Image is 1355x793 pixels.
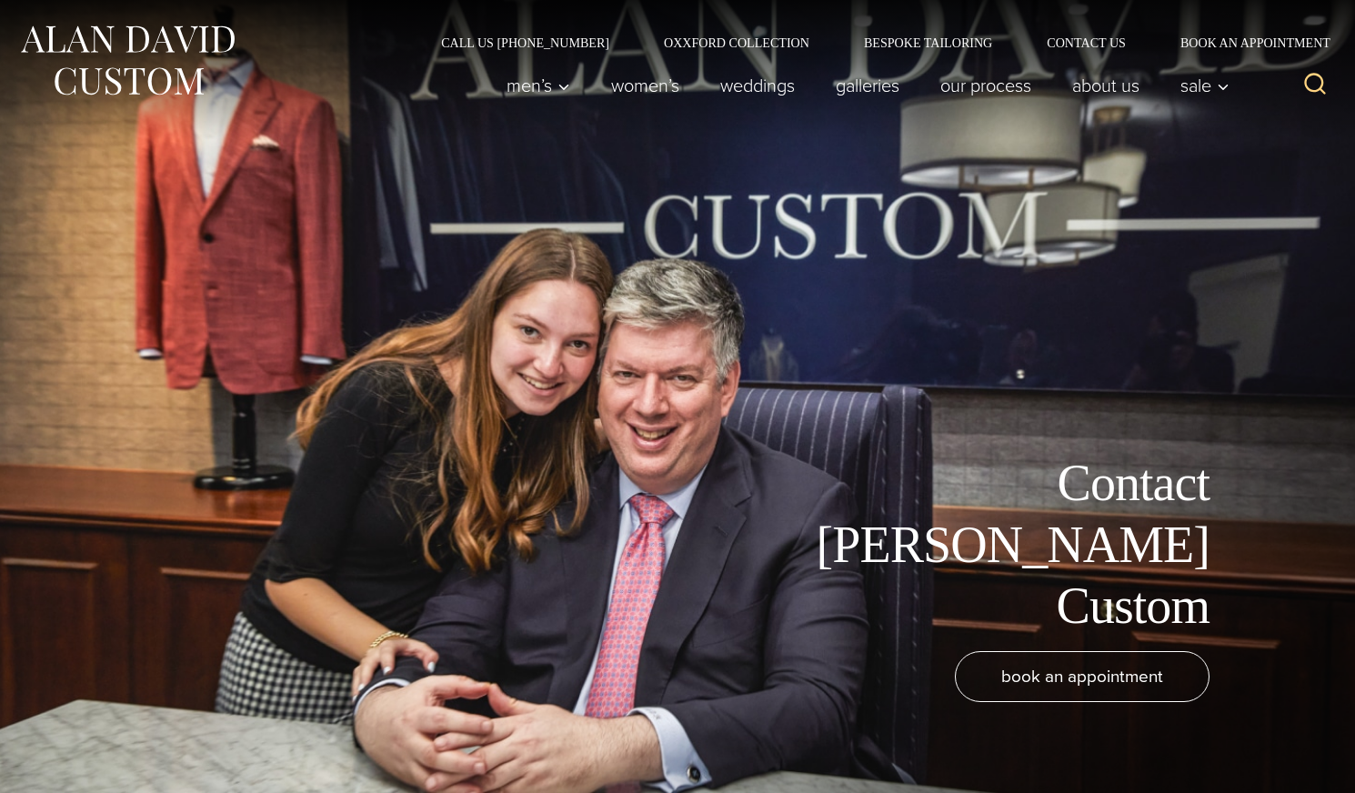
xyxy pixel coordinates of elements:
[18,20,236,101] img: Alan David Custom
[700,67,816,104] a: weddings
[1001,663,1163,689] span: book an appointment
[920,67,1052,104] a: Our Process
[591,67,700,104] a: Women’s
[1052,67,1160,104] a: About Us
[800,453,1209,637] h1: Contact [PERSON_NAME] Custom
[637,36,837,49] a: Oxxford Collection
[1293,64,1337,107] button: View Search Form
[1180,76,1230,95] span: Sale
[414,36,1337,49] nav: Secondary Navigation
[1153,36,1337,49] a: Book an Appointment
[816,67,920,104] a: Galleries
[837,36,1019,49] a: Bespoke Tailoring
[414,36,637,49] a: Call Us [PHONE_NUMBER]
[1019,36,1153,49] a: Contact Us
[507,76,570,95] span: Men’s
[955,651,1209,702] a: book an appointment
[487,67,1240,104] nav: Primary Navigation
